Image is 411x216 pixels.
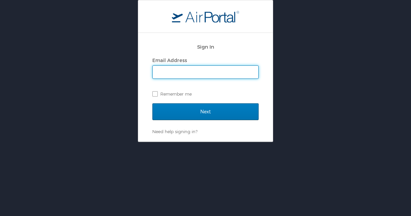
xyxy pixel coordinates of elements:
label: Email Address [152,57,187,63]
input: Next [152,103,259,120]
label: Remember me [152,89,259,99]
a: Need help signing in? [152,129,197,134]
h2: Sign In [152,43,259,51]
img: logo [172,10,239,22]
